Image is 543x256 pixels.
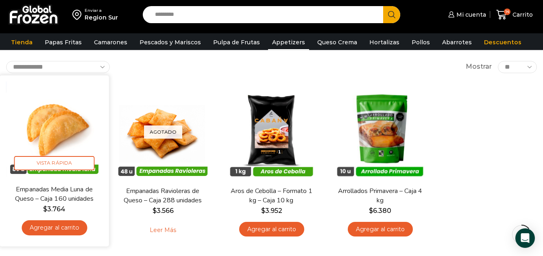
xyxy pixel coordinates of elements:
[510,11,533,19] span: Carrito
[153,207,174,215] bdi: 3.566
[369,207,391,215] bdi: 6.380
[494,5,535,24] a: 14 Carrito
[466,62,492,72] span: Mostrar
[228,187,315,205] a: Aros de Cebolla – Formato 1 kg – Caja 10 kg
[85,13,118,22] div: Region Sur
[268,35,309,50] a: Appetizers
[348,222,413,237] a: Agregar al carrito: “Arrollados Primavera - Caja 4 kg”
[72,8,85,22] img: address-field-icon.svg
[137,222,189,239] a: Leé más sobre “Empanadas Ravioleras de Queso - Caja 288 unidades”
[438,35,476,50] a: Abarrotes
[14,156,95,170] span: Vista Rápida
[120,187,206,205] a: Empanadas Ravioleras de Queso – Caja 288 unidades
[144,126,182,139] p: Agotado
[446,7,486,23] a: Mi cuenta
[85,8,118,13] div: Enviar a
[153,207,157,215] span: $
[261,207,282,215] bdi: 3.952
[90,35,131,50] a: Camarones
[454,11,486,19] span: Mi cuenta
[43,205,47,213] span: $
[41,35,86,50] a: Papas Fritas
[365,35,403,50] a: Hortalizas
[408,35,434,50] a: Pollos
[6,61,110,73] select: Pedido de la tienda
[515,228,535,248] div: Open Intercom Messenger
[7,35,37,50] a: Tienda
[261,207,265,215] span: $
[480,35,526,50] a: Descuentos
[209,35,264,50] a: Pulpa de Frutas
[135,35,205,50] a: Pescados y Mariscos
[504,9,510,15] span: 14
[313,35,361,50] a: Queso Crema
[22,220,87,235] a: Agregar al carrito: “Empanadas Media Luna de Queso - Caja 160 unidades”
[239,222,304,237] a: Agregar al carrito: “Aros de Cebolla - Formato 1 kg - Caja 10 kg”
[383,6,400,23] button: Search button
[369,207,373,215] span: $
[337,187,423,205] a: Arrollados Primavera – Caja 4 kg
[43,205,65,213] bdi: 3.764
[11,184,98,204] a: Empanadas Media Luna de Queso – Caja 160 unidades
